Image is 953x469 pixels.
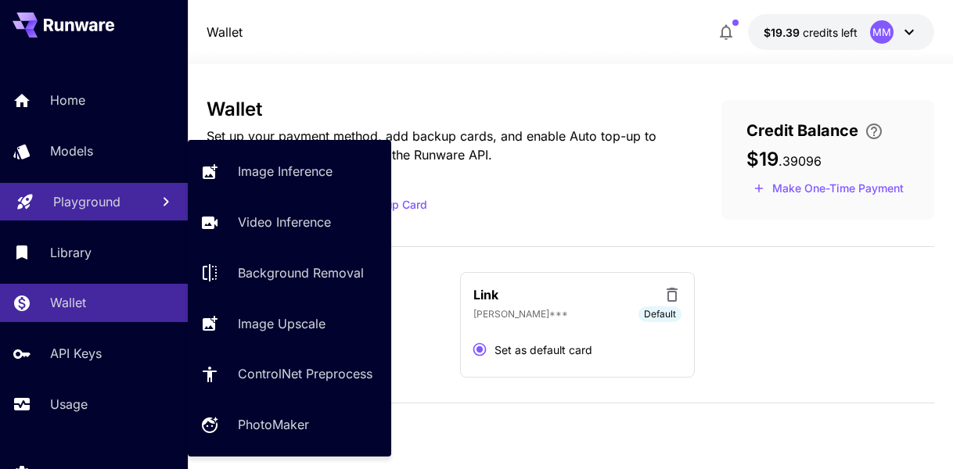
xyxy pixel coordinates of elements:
[746,177,911,201] button: Make a one-time, non-recurring payment
[188,203,391,242] a: Video Inference
[473,307,568,321] p: [PERSON_NAME]***
[53,192,120,211] p: Playground
[803,26,858,39] span: credits left
[870,20,894,44] div: MM
[638,307,681,321] span: Default
[188,355,391,393] a: ControlNet Preprocess
[50,141,93,160] p: Models
[494,342,592,358] span: Set as default card
[207,23,243,41] p: Wallet
[748,14,934,50] button: $19.39096
[188,254,391,292] a: Background Removal
[473,285,498,304] p: Link
[50,395,88,414] p: Usage
[764,26,803,39] span: $19.39
[858,122,890,141] button: Enter your card details and choose an Auto top-up amount to avoid service interruptions. We'll au...
[238,213,331,231] p: Video Inference
[50,91,85,109] p: Home
[746,119,858,142] span: Credit Balance
[207,23,243,41] nav: breadcrumb
[188,406,391,444] a: PhotoMaker
[207,127,671,164] p: Set up your payment method, add backup cards, and enable Auto top-up to ensure uninterrupted acce...
[238,314,325,333] p: Image Upscale
[207,98,671,120] h3: Wallet
[764,24,858,41] div: $19.39096
[50,243,92,262] p: Library
[50,344,102,363] p: API Keys
[238,263,364,282] p: Background Removal
[238,364,372,383] p: ControlNet Preprocess
[188,152,391,191] a: Image Inference
[50,293,86,312] p: Wallet
[238,415,309,434] p: PhotoMaker
[746,148,779,170] span: $19
[238,162,333,181] p: Image Inference
[188,304,391,342] a: Image Upscale
[779,153,822,169] span: . 39096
